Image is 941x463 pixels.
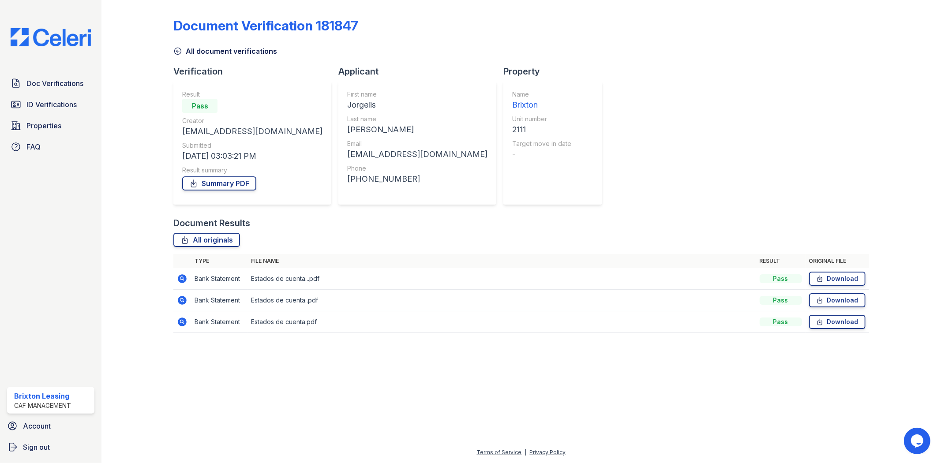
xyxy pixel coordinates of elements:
div: Pass [182,99,217,113]
iframe: chat widget [904,428,932,454]
a: All document verifications [173,46,277,56]
a: Account [4,417,98,435]
a: Summary PDF [182,176,256,190]
div: Email [347,139,487,148]
a: Properties [7,117,94,134]
th: File name [247,254,756,268]
a: ID Verifications [7,96,94,113]
div: Phone [347,164,487,173]
a: Download [809,272,866,286]
div: First name [347,90,487,99]
span: ID Verifications [26,99,77,110]
div: [EMAIL_ADDRESS][DOMAIN_NAME] [347,148,487,161]
div: | [525,449,527,456]
td: Estados de cuenta.pdf [247,311,756,333]
div: Verification [173,65,338,78]
div: Property [503,65,609,78]
div: Name [512,90,571,99]
a: Doc Verifications [7,75,94,92]
div: Applicant [338,65,503,78]
span: Doc Verifications [26,78,83,89]
td: Bank Statement [191,290,247,311]
div: Result [182,90,322,99]
span: Sign out [23,442,50,452]
a: Terms of Service [477,449,522,456]
th: Type [191,254,247,268]
a: Download [809,315,866,329]
td: Bank Statement [191,311,247,333]
div: Document Verification 181847 [173,18,358,34]
div: Creator [182,116,322,125]
a: All originals [173,233,240,247]
div: Brixton [512,99,571,111]
div: CAF Management [14,401,71,410]
a: Name Brixton [512,90,571,111]
span: Account [23,421,51,431]
div: Submitted [182,141,322,150]
div: Target move in date [512,139,571,148]
th: Original file [806,254,869,268]
td: Estados de cuenta..pdf [247,290,756,311]
div: [PERSON_NAME] [347,123,487,136]
div: - [512,148,571,161]
div: Pass [760,317,802,326]
td: Bank Statement [191,268,247,290]
span: Properties [26,120,61,131]
div: Unit number [512,115,571,123]
a: FAQ [7,138,94,156]
span: FAQ [26,142,41,152]
div: Result summary [182,166,322,175]
img: CE_Logo_Blue-a8612792a0a2168367f1c8372b55b34899dd931a85d93a1a3d3e32e68fde9ad4.png [4,28,98,46]
div: 2111 [512,123,571,136]
div: Jorgelis [347,99,487,111]
th: Result [756,254,806,268]
div: Pass [760,274,802,283]
div: Pass [760,296,802,305]
div: [EMAIL_ADDRESS][DOMAIN_NAME] [182,125,322,138]
div: Brixton Leasing [14,391,71,401]
a: Sign out [4,438,98,456]
div: [DATE] 03:03:21 PM [182,150,322,162]
td: Estados de cuenta...pdf [247,268,756,290]
a: Privacy Policy [530,449,566,456]
div: Last name [347,115,487,123]
div: Document Results [173,217,250,229]
a: Download [809,293,866,307]
div: [PHONE_NUMBER] [347,173,487,185]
